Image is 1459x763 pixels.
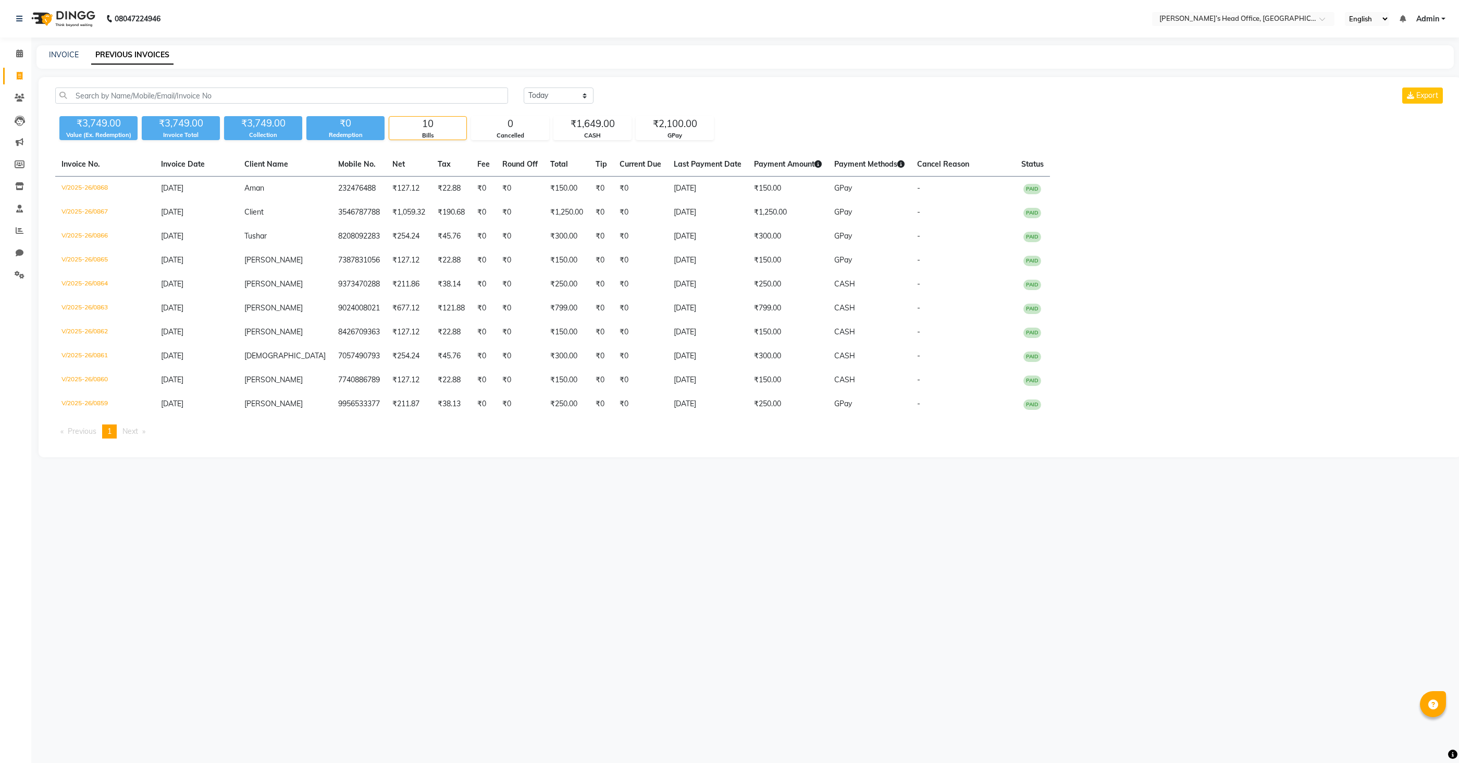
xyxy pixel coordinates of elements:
span: Fee [477,159,490,169]
td: ₹38.14 [431,272,471,296]
span: - [917,351,920,360]
span: Invoice Date [161,159,205,169]
span: PAID [1023,328,1041,338]
td: ₹0 [471,320,496,344]
iframe: chat widget [1415,721,1449,753]
span: GPay [834,231,852,241]
td: [DATE] [667,392,748,416]
span: Admin [1416,14,1439,24]
span: Cancel Reason [917,159,969,169]
span: CASH [834,375,855,384]
td: ₹254.24 [386,224,431,248]
span: - [917,183,920,193]
nav: Pagination [55,424,1445,439]
td: ₹150.00 [544,248,589,272]
td: 8426709363 [332,320,386,344]
td: ₹300.00 [544,344,589,368]
div: ₹1,649.00 [554,117,631,131]
b: 08047224946 [115,4,160,33]
a: PREVIOUS INVOICES [91,46,174,65]
td: ₹0 [613,344,667,368]
td: [DATE] [667,272,748,296]
td: ₹0 [589,201,613,224]
td: V/2025-26/0861 [55,344,155,368]
td: V/2025-26/0866 [55,224,155,248]
td: ₹1,250.00 [544,201,589,224]
div: Redemption [306,131,385,140]
span: Status [1021,159,1044,169]
td: ₹127.12 [386,177,431,201]
span: [DATE] [161,279,183,289]
td: ₹0 [471,296,496,320]
td: ₹22.88 [431,320,471,344]
td: ₹190.68 [431,201,471,224]
td: 7740886789 [332,368,386,392]
td: ₹0 [496,248,544,272]
td: V/2025-26/0862 [55,320,155,344]
td: ₹799.00 [544,296,589,320]
span: Tip [596,159,607,169]
td: V/2025-26/0868 [55,177,155,201]
span: Invoice No. [61,159,100,169]
span: [DATE] [161,399,183,408]
td: ₹0 [471,392,496,416]
td: ₹0 [496,368,544,392]
td: [DATE] [667,368,748,392]
td: ₹150.00 [748,248,828,272]
td: [DATE] [667,201,748,224]
td: ₹250.00 [748,272,828,296]
span: [PERSON_NAME] [244,279,303,289]
span: CASH [834,327,855,336]
td: ₹0 [613,201,667,224]
span: Mobile No. [338,159,376,169]
td: [DATE] [667,344,748,368]
span: PAID [1023,256,1041,266]
div: ₹3,749.00 [59,116,138,131]
span: [DATE] [161,207,183,217]
span: [PERSON_NAME] [244,327,303,336]
div: CASH [554,131,631,140]
td: V/2025-26/0864 [55,272,155,296]
span: PAID [1023,232,1041,242]
td: ₹150.00 [748,177,828,201]
td: ₹0 [471,248,496,272]
td: ₹45.76 [431,224,471,248]
span: PAID [1023,399,1041,410]
td: 7387831056 [332,248,386,272]
td: ₹0 [613,177,667,201]
span: - [917,327,920,336]
td: V/2025-26/0865 [55,248,155,272]
span: Next [122,427,138,436]
td: ₹127.12 [386,248,431,272]
td: ₹0 [496,320,544,344]
td: 9024008021 [332,296,386,320]
span: [DATE] [161,375,183,384]
td: V/2025-26/0860 [55,368,155,392]
td: ₹150.00 [748,368,828,392]
span: PAID [1023,208,1041,218]
span: [PERSON_NAME] [244,255,303,265]
div: ₹0 [306,116,385,131]
td: V/2025-26/0867 [55,201,155,224]
span: - [917,231,920,241]
div: Collection [224,131,302,140]
td: ₹0 [613,224,667,248]
td: ₹127.12 [386,368,431,392]
span: Current Due [620,159,661,169]
span: [DATE] [161,231,183,241]
div: 0 [472,117,549,131]
span: PAID [1023,352,1041,362]
td: ₹254.24 [386,344,431,368]
td: ₹150.00 [544,177,589,201]
span: Payment Amount [754,159,822,169]
td: ₹0 [496,344,544,368]
td: ₹300.00 [748,224,828,248]
img: logo [27,4,98,33]
td: ₹0 [471,201,496,224]
span: PAID [1023,304,1041,314]
td: [DATE] [667,320,748,344]
td: ₹250.00 [544,392,589,416]
td: ₹1,250.00 [748,201,828,224]
td: ₹0 [496,272,544,296]
td: ₹0 [589,248,613,272]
